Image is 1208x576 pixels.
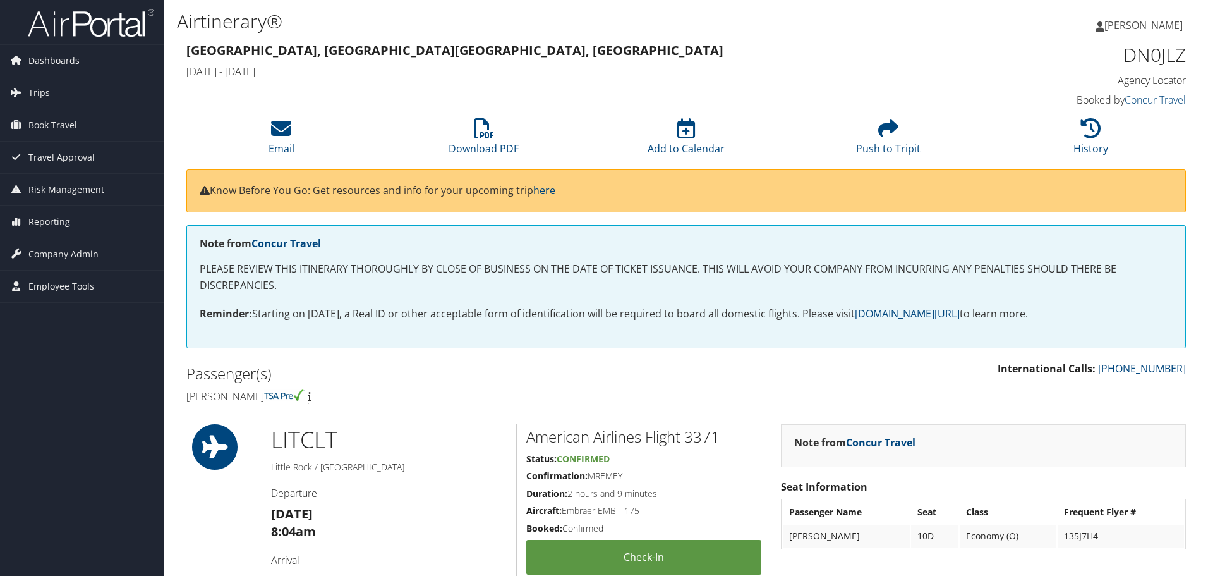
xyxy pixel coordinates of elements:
h1: DN0JLZ [950,42,1186,68]
strong: Duration: [526,487,567,499]
h4: [DATE] - [DATE] [186,64,931,78]
h4: Booked by [950,93,1186,107]
span: Company Admin [28,238,99,270]
h4: Arrival [271,553,507,567]
strong: Note from [200,236,321,250]
strong: Status: [526,453,557,465]
h5: Embraer EMB - 175 [526,505,761,517]
strong: [DATE] [271,505,313,522]
strong: Reminder: [200,307,252,321]
span: Dashboards [28,45,80,77]
h4: Agency Locator [950,73,1186,87]
span: Risk Management [28,174,104,205]
th: Passenger Name [783,501,910,524]
a: [PERSON_NAME] [1096,6,1195,44]
strong: Note from [794,436,915,450]
span: Confirmed [557,453,610,465]
h2: Passenger(s) [186,363,677,384]
a: Concur Travel [1125,93,1186,107]
strong: Confirmation: [526,470,588,482]
a: Add to Calendar [648,125,725,156]
strong: [GEOGRAPHIC_DATA], [GEOGRAPHIC_DATA] [GEOGRAPHIC_DATA], [GEOGRAPHIC_DATA] [186,42,723,59]
a: History [1073,125,1108,156]
th: Frequent Flyer # [1058,501,1184,524]
td: Economy (O) [960,525,1056,548]
td: 10D [911,525,958,548]
p: PLEASE REVIEW THIS ITINERARY THOROUGHLY BY CLOSE OF BUSINESS ON THE DATE OF TICKET ISSUANCE. THIS... [200,261,1173,293]
a: Concur Travel [251,236,321,250]
span: Book Travel [28,109,77,141]
h4: Departure [271,486,507,500]
img: airportal-logo.png [28,8,154,38]
th: Class [960,501,1056,524]
span: Travel Approval [28,142,95,173]
strong: International Calls: [998,362,1096,376]
strong: Booked: [526,522,562,534]
td: 135J7H4 [1058,525,1184,548]
a: Concur Travel [846,436,915,450]
span: Reporting [28,206,70,238]
span: Trips [28,77,50,109]
span: [PERSON_NAME] [1104,18,1183,32]
h5: MREMEY [526,470,761,482]
a: [DOMAIN_NAME][URL] [855,307,960,321]
span: Employee Tools [28,271,94,302]
th: Seat [911,501,958,524]
h5: Little Rock / [GEOGRAPHIC_DATA] [271,461,507,474]
a: Push to Tripit [856,125,921,156]
h1: LIT CLT [271,424,507,456]
strong: Aircraft: [526,505,562,517]
strong: Seat Information [781,480,867,494]
h5: 2 hours and 9 minutes [526,487,761,500]
td: [PERSON_NAME] [783,525,910,548]
h4: [PERSON_NAME] [186,389,677,403]
h2: American Airlines Flight 3371 [526,426,761,448]
a: Download PDF [449,125,519,156]
a: [PHONE_NUMBER] [1098,362,1186,376]
a: Check-in [526,540,761,575]
p: Know Before You Go: Get resources and info for your upcoming trip [200,183,1173,199]
a: Email [269,125,294,156]
h5: Confirmed [526,522,761,535]
p: Starting on [DATE], a Real ID or other acceptable form of identification will be required to boar... [200,306,1173,322]
h1: Airtinerary® [177,8,856,35]
strong: 8:04am [271,523,316,540]
img: tsa-precheck.png [264,389,305,401]
a: here [533,183,555,197]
